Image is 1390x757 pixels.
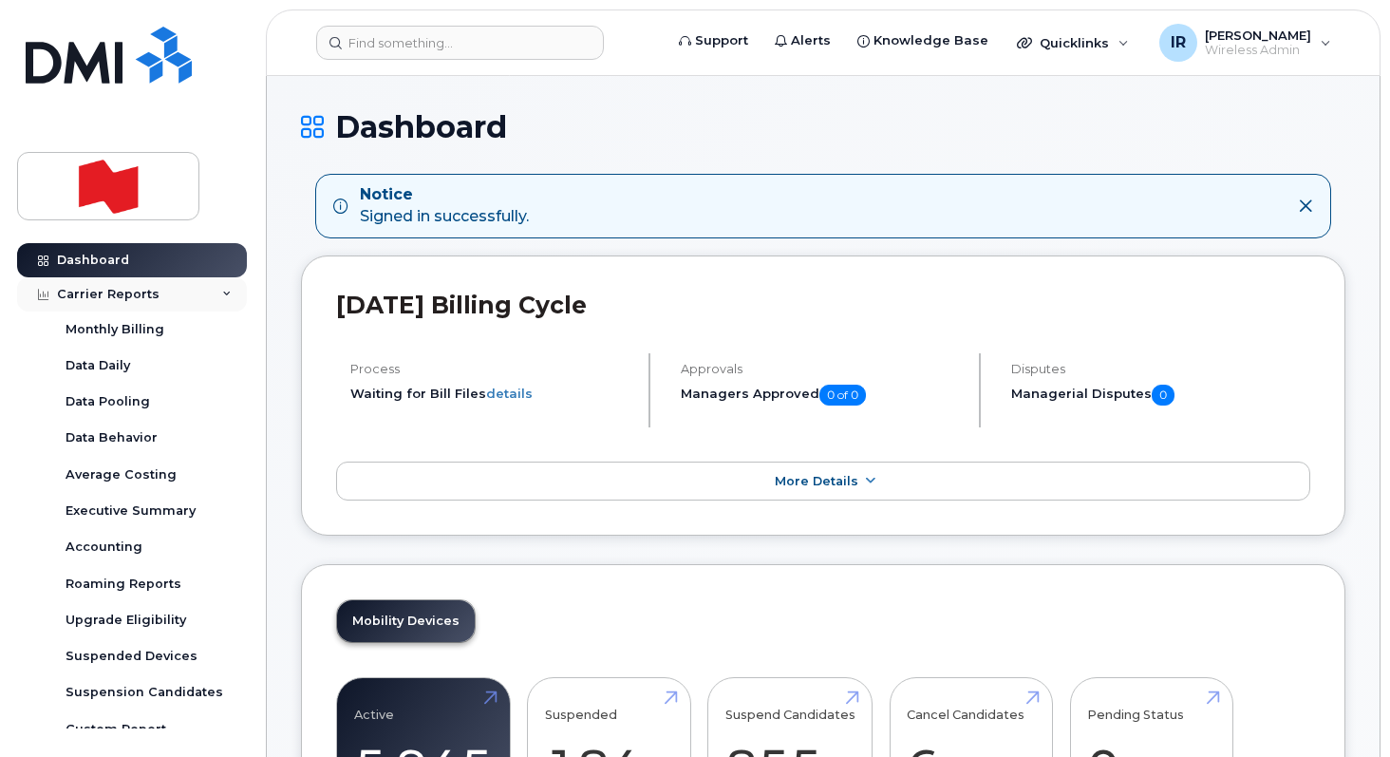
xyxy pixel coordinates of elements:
[1152,385,1174,406] span: 0
[681,362,963,376] h4: Approvals
[350,385,632,403] li: Waiting for Bill Files
[1011,362,1310,376] h4: Disputes
[336,291,1310,319] h2: [DATE] Billing Cycle
[360,184,529,228] div: Signed in successfully.
[301,110,1345,143] h1: Dashboard
[350,362,632,376] h4: Process
[486,386,533,401] a: details
[775,474,858,488] span: More Details
[681,385,963,406] h5: Managers Approved
[337,600,475,642] a: Mobility Devices
[1011,385,1310,406] h5: Managerial Disputes
[360,184,529,206] strong: Notice
[819,385,866,406] span: 0 of 0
